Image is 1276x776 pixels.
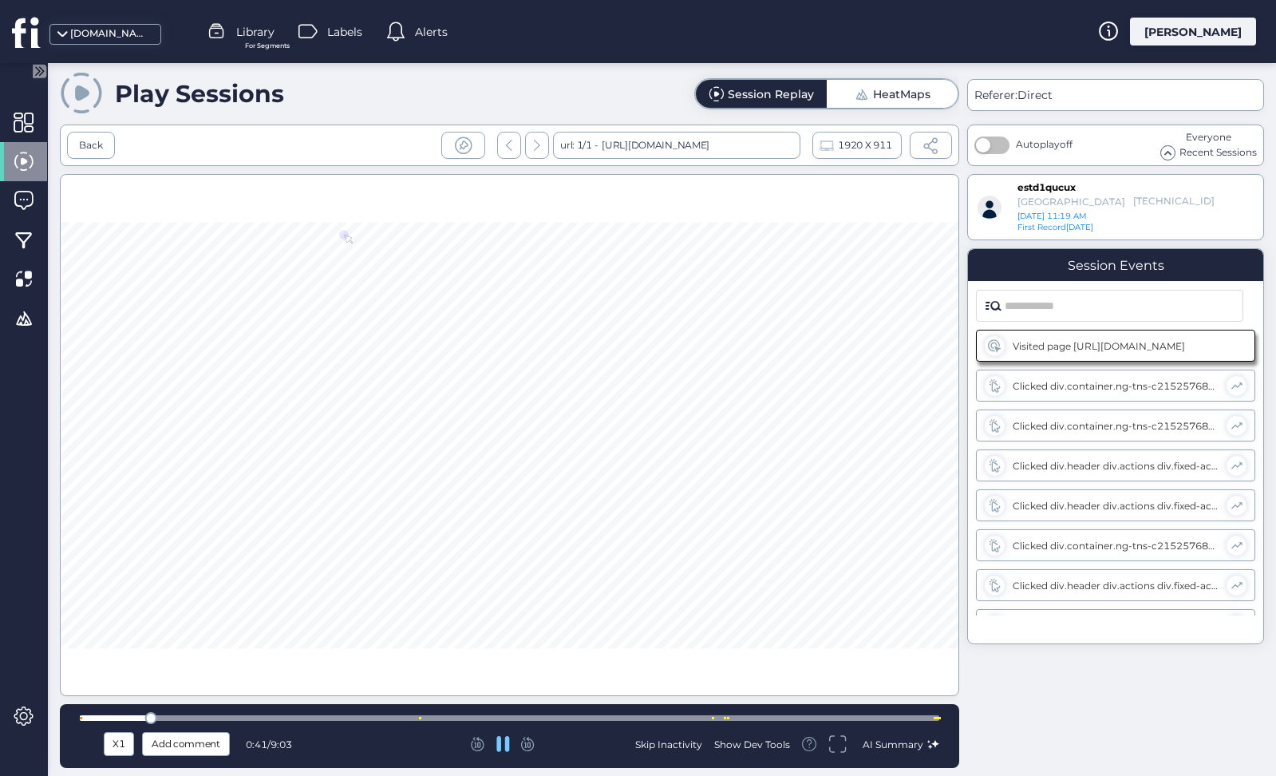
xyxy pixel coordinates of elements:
[245,41,290,51] span: For Segments
[1013,340,1220,352] div: Visited page [URL][DOMAIN_NAME]
[553,132,800,159] div: url: 1/1 -
[1013,540,1219,552] div: Clicked div.container.ng-tns-c2152576880-24 div.tables.ng-tns-c2152576880-24.ng-star-inserted div...
[1017,88,1053,102] span: Direct
[838,137,891,154] span: 1920 X 911
[1013,420,1219,432] div: Clicked div.container.ng-tns-c2152576880-24 div.tables.ng-tns-c2152576880-24.ng-star-inserted div...
[1017,196,1125,208] div: [GEOGRAPHIC_DATA]
[1016,138,1073,150] span: Autoplay
[327,23,362,41] span: Labels
[246,738,267,750] span: 0:41
[598,132,709,159] div: [URL][DOMAIN_NAME]
[974,88,1017,102] span: Referer:
[70,26,150,42] div: [DOMAIN_NAME]
[1013,500,1219,512] div: Clicked div.header div.actions div.fixed-actions fs-download.action.ng-star-inserted svg
[635,738,702,751] div: Skip Inactivity
[1160,130,1257,145] div: Everyone
[79,138,103,153] div: Back
[236,23,275,41] span: Library
[1179,145,1257,160] span: Recent Sessions
[115,79,284,109] div: Play Sessions
[415,23,448,41] span: Alerts
[1017,181,1096,195] div: estd1qucux
[1017,222,1066,232] span: First Record
[108,735,130,753] div: X1
[1130,18,1256,46] div: [PERSON_NAME]
[863,738,923,750] span: AI Summary
[1133,195,1196,208] div: [TECHNICAL_ID]
[1013,580,1219,592] div: Clicked div.header div.actions div.fixed-actions fs-download.action.ng-star-inserted svg
[1060,138,1073,150] span: off
[1068,258,1164,273] div: Session Events
[1017,222,1104,233] div: [DATE]
[271,738,292,750] span: 9:03
[873,89,930,100] div: HeatMaps
[1013,460,1219,472] div: Clicked div.header div.actions div.fixed-actions fs-download.action.ng-star-inserted svg
[152,735,220,753] span: Add comment
[1017,211,1144,222] div: [DATE] 11:19 AM
[728,89,814,100] div: Session Replay
[714,738,790,751] div: Show Dev Tools
[1013,380,1219,392] div: Clicked div.container.ng-tns-c2152576880-24 div.tables.ng-tns-c2152576880-24.ng-star-inserted div...
[246,738,302,750] div: /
